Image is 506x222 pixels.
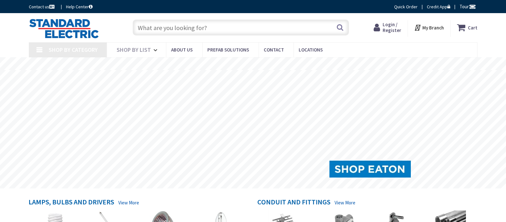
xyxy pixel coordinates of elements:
[29,198,114,207] h4: Lamps, Bulbs and Drivers
[414,22,444,33] div: My Branch
[299,47,323,53] span: Locations
[427,4,450,10] a: Credit App
[383,21,401,33] span: Login / Register
[29,4,56,10] a: Contact us
[133,20,349,36] input: What are you looking for?
[394,4,418,10] a: Quick Order
[49,46,98,53] span: Shop By Category
[117,46,151,53] span: Shop By List
[264,47,284,53] span: Contact
[335,199,355,206] a: View More
[152,61,355,68] rs-layer: Coronavirus: Our Commitment to Our Employees and Customers
[468,22,477,33] strong: Cart
[118,199,139,206] a: View More
[29,19,99,38] img: Standard Electric
[457,22,477,33] a: Cart
[460,4,476,10] span: Tour
[207,47,249,53] span: Prefab Solutions
[171,47,193,53] span: About Us
[66,4,93,10] a: Help Center
[422,25,444,31] strong: My Branch
[374,22,401,33] a: Login / Register
[257,198,330,207] h4: Conduit and Fittings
